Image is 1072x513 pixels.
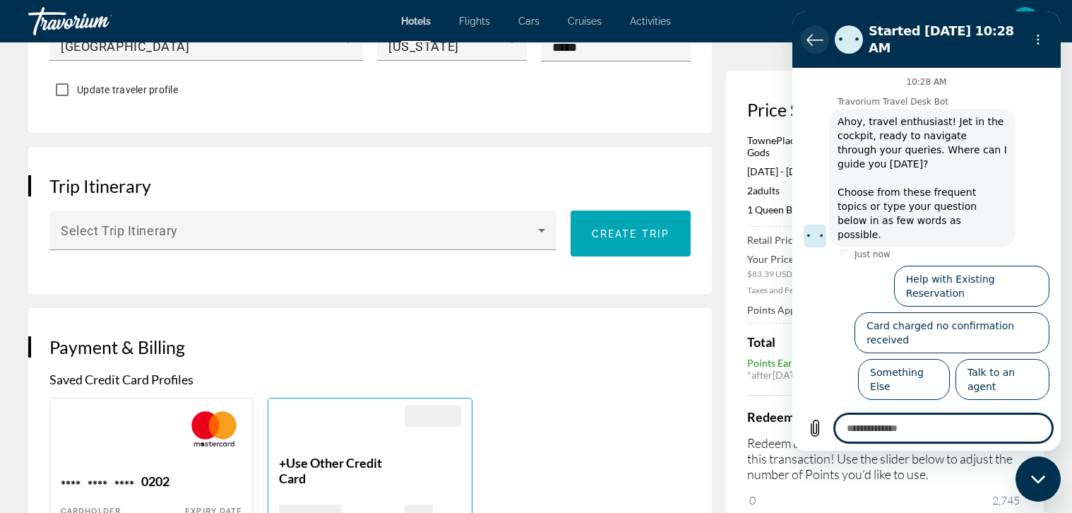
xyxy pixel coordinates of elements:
[459,16,490,27] a: Flights
[747,99,1023,120] h3: Price Summary
[61,223,178,238] span: Select Trip Itinerary
[747,165,1023,177] p: [DATE] - [DATE] -
[49,336,691,358] h3: Payment & Billing
[747,369,1023,381] div: * [DATE]
[592,228,669,240] span: Create trip
[571,211,691,256] button: Create trip
[61,39,190,54] span: [GEOGRAPHIC_DATA]
[747,304,812,316] span: Points Applied
[279,455,404,486] p: +
[1007,6,1044,36] button: User Menu
[747,184,780,196] span: 2
[186,406,242,452] img: MAST.svg
[141,473,169,493] div: 0202
[401,16,431,27] a: Hotels
[990,492,1022,509] span: 2,745
[747,492,758,509] span: 0
[747,253,857,265] span: Your Price
[49,175,691,196] h3: Trip Itinerary
[747,357,809,369] span: Points Earned
[630,16,671,27] a: Activities
[747,435,1023,482] p: Redeem up to 2,745 Points to save even more on this transaction! Use the slider below to adjust t...
[28,3,169,40] a: Travorium
[753,184,780,196] span: Adults
[518,16,540,27] a: Cars
[751,369,773,381] span: after
[77,84,178,95] span: Update traveler profile
[1016,456,1061,502] iframe: Button to launch messaging window, conversation in progress
[747,285,836,295] span: Taxes and Fees Included
[747,234,798,246] span: Retail Price
[747,409,1023,425] h4: Redeem Points
[747,204,1023,216] p: 1 Queen Bed Studio with Sofa Bed
[49,372,691,387] p: Saved Credit Card Profiles
[747,269,857,279] span: $83.39 USD average per night
[568,16,602,27] a: Cruises
[792,11,1061,451] iframe: Messaging window
[388,39,459,54] span: [US_STATE]
[747,283,862,297] button: Show Taxes and Fees breakdown
[747,334,775,350] span: Total
[747,134,1023,158] p: TownePlace Suites [US_STATE][GEOGRAPHIC_DATA] of the Gods
[279,455,382,486] span: Use Other Credit Card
